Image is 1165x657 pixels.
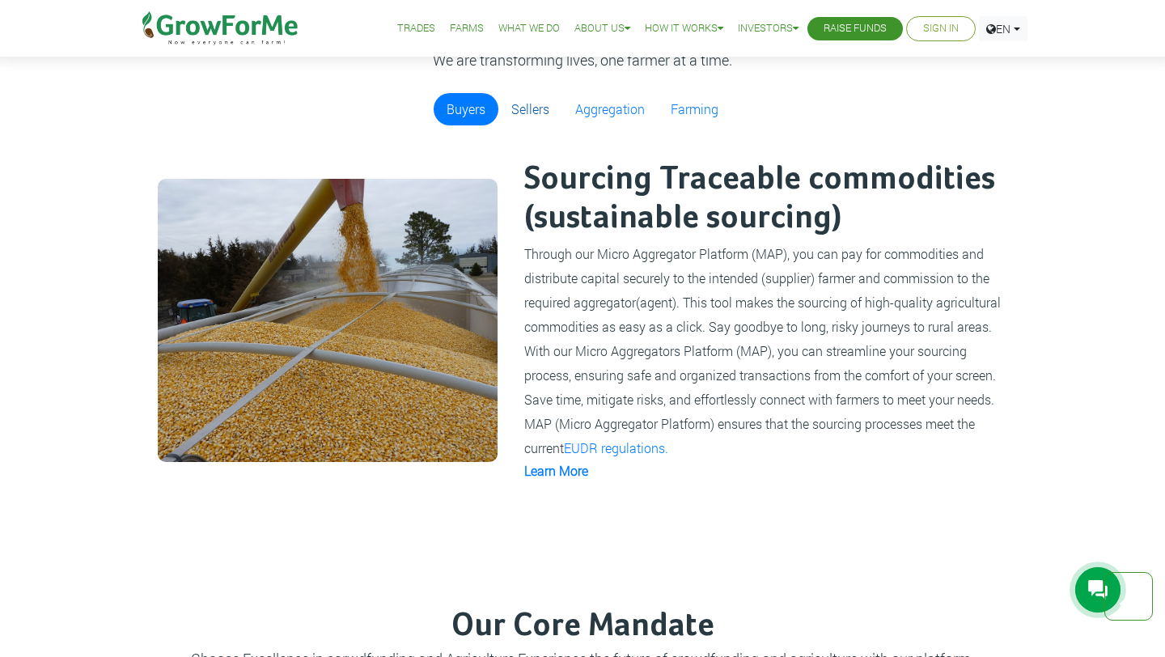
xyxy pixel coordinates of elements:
[979,16,1027,41] a: EN
[923,20,959,37] a: Sign In
[148,49,1017,71] p: We are transforming lives, one farmer at a time.
[450,20,484,37] a: Farms
[645,20,723,37] a: How it Works
[158,179,498,462] img: growforme image
[564,439,668,456] a: EUDR regulations.
[498,93,562,125] a: Sellers
[136,607,1029,646] h3: Our Core Mandate
[562,93,658,125] a: Aggregation
[524,245,1001,456] small: Through our Micro Aggregator Platform (MAP), you can pay for commodities and distribute capital s...
[574,20,630,37] a: About Us
[434,93,498,125] a: Buyers
[824,20,887,37] a: Raise Funds
[658,93,731,125] a: Farming
[738,20,799,37] a: Investors
[397,20,435,37] a: Trades
[498,20,560,37] a: What We Do
[524,462,588,479] a: Learn More
[524,160,1005,238] h2: Sourcing Traceable commodities (sustainable sourcing)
